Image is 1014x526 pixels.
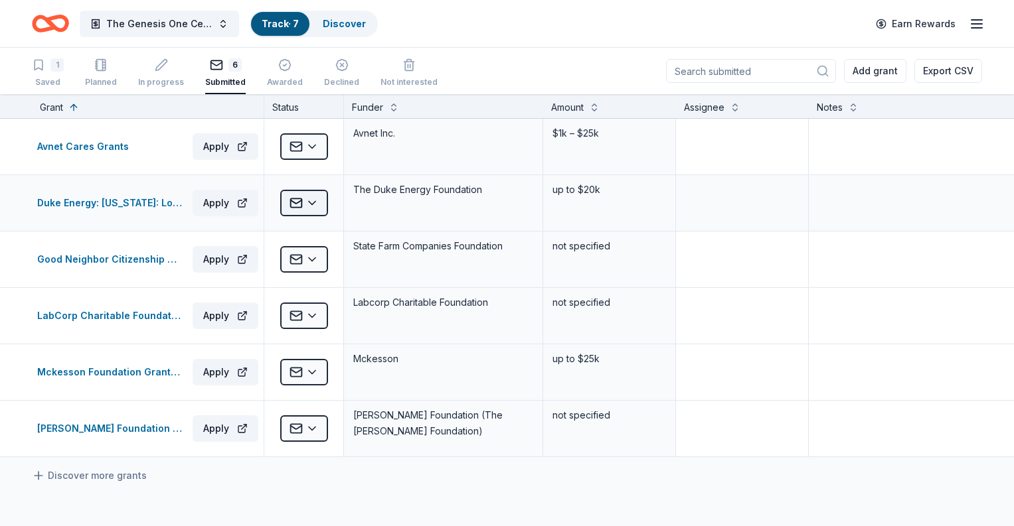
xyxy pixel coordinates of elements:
div: Awarded [267,77,303,88]
button: Declined [324,53,359,94]
div: not specified [551,237,667,255]
div: State Farm Companies Foundation [352,237,535,255]
div: up to $20k [551,180,667,199]
div: Status [264,94,344,118]
div: not specified [551,406,667,425]
a: Earn Rewards [868,12,964,36]
div: Declined [324,77,359,88]
button: 1Saved [32,53,64,94]
input: Search submitted [666,59,836,83]
div: Not interested [380,77,438,88]
button: Apply [193,133,258,160]
div: Saved [32,77,64,88]
div: Avnet Inc. [352,124,535,143]
div: The Duke Energy Foundation [352,180,535,199]
button: 6Submitted [205,53,246,94]
span: The Genesis One Center Launch [106,16,212,32]
div: not specified [551,293,667,312]
div: 6 [228,58,242,72]
button: Not interested [380,53,438,94]
div: 1 [50,58,64,72]
div: Amount [551,99,584,115]
button: Good Neighbor Citizenship Company Grants [37,251,187,267]
button: Export CSV [914,59,982,83]
div: Notes [817,99,843,115]
button: Add grant [844,59,906,83]
button: Avnet Cares Grants [37,139,187,155]
button: [PERSON_NAME] Foundation Grant [37,421,187,436]
button: In progress [138,53,184,94]
div: Avnet Cares Grants [37,139,134,155]
a: Home [32,8,69,39]
button: Apply [193,246,258,273]
div: Planned [85,77,117,88]
div: up to $25k [551,350,667,368]
a: Discover more grants [32,468,147,484]
button: Planned [85,53,117,94]
button: Awarded [267,53,303,94]
button: Duke Energy: [US_STATE]: Local Impact Grants [37,195,187,211]
button: Apply [193,190,258,216]
button: Apply [193,359,258,385]
button: Mckesson Foundation Grant: below $25,000 [37,364,187,380]
button: Apply [193,415,258,442]
button: Apply [193,302,258,329]
div: [PERSON_NAME] Foundation (The [PERSON_NAME] Foundation) [352,406,535,440]
div: Mckesson [352,350,535,368]
div: Funder [352,99,383,115]
a: Track· 7 [262,18,299,29]
button: Track· 7Discover [250,11,378,37]
div: $1k – $25k [551,124,667,143]
div: Submitted [205,77,246,88]
div: Grant [40,99,63,115]
div: Assignee [684,99,724,115]
button: LabCorp Charitable Foundation Grants [37,308,187,324]
div: Labcorp Charitable Foundation [352,293,535,312]
button: The Genesis One Center Launch [80,11,239,37]
a: Discover [323,18,366,29]
div: In progress [138,77,184,88]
